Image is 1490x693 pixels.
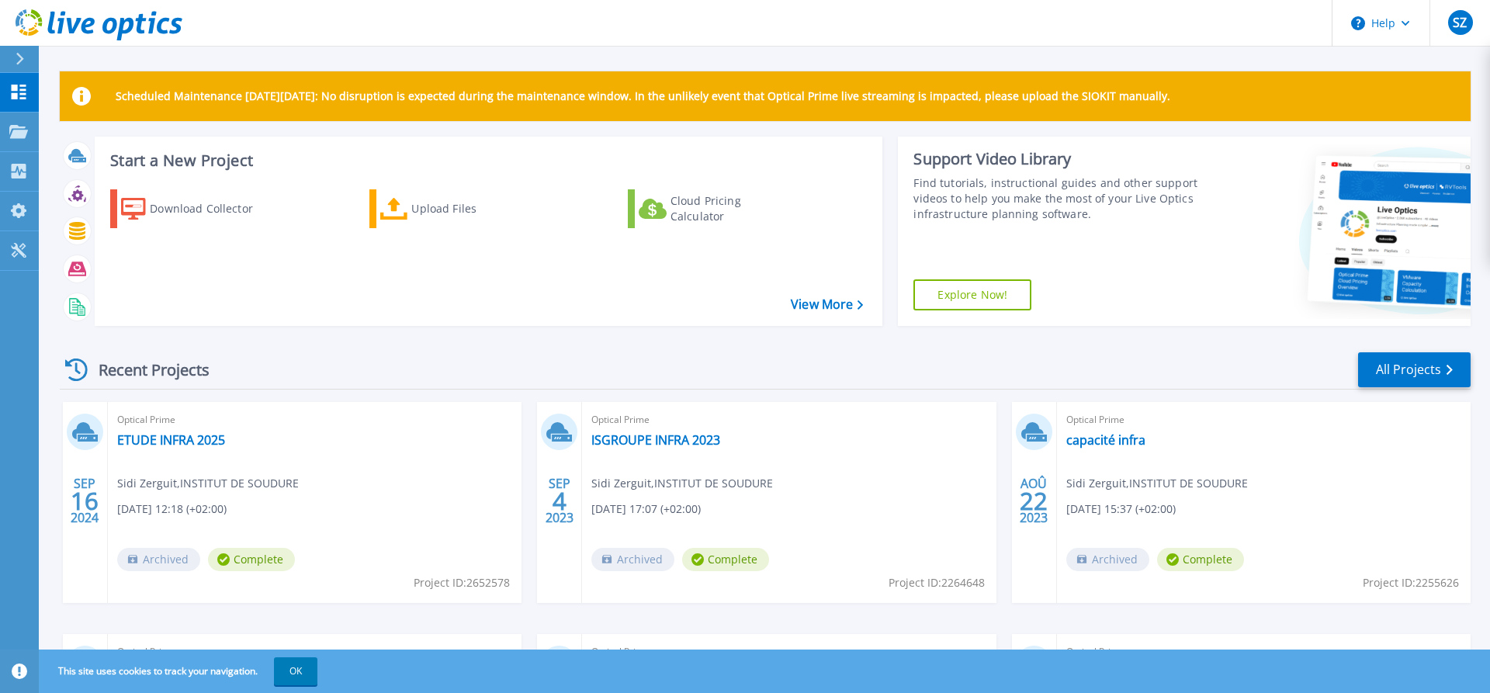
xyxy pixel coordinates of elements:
[1066,501,1176,518] span: [DATE] 15:37 (+02:00)
[60,351,230,389] div: Recent Projects
[117,411,512,428] span: Optical Prime
[369,189,542,228] a: Upload Files
[1358,352,1471,387] a: All Projects
[117,643,512,660] span: Optical Prime
[117,548,200,571] span: Archived
[1019,473,1048,529] div: AOÛ 2023
[110,189,283,228] a: Download Collector
[117,501,227,518] span: [DATE] 12:18 (+02:00)
[1066,548,1149,571] span: Archived
[1066,411,1461,428] span: Optical Prime
[117,432,225,448] a: ETUDE INFRA 2025
[71,494,99,508] span: 16
[1066,432,1145,448] a: capacité infra
[274,657,317,685] button: OK
[1066,643,1461,660] span: Optical Prime
[591,475,773,492] span: Sidi Zerguit , INSTITUT DE SOUDURE
[591,548,674,571] span: Archived
[1157,548,1244,571] span: Complete
[1363,574,1459,591] span: Project ID: 2255626
[670,193,795,224] div: Cloud Pricing Calculator
[628,189,801,228] a: Cloud Pricing Calculator
[913,175,1205,222] div: Find tutorials, instructional guides and other support videos to help you make the most of your L...
[1066,475,1248,492] span: Sidi Zerguit , INSTITUT DE SOUDURE
[913,149,1205,169] div: Support Video Library
[553,494,567,508] span: 4
[411,193,535,224] div: Upload Files
[1453,16,1467,29] span: SZ
[591,501,701,518] span: [DATE] 17:07 (+02:00)
[208,548,295,571] span: Complete
[70,473,99,529] div: SEP 2024
[913,279,1031,310] a: Explore Now!
[791,297,863,312] a: View More
[117,475,299,492] span: Sidi Zerguit , INSTITUT DE SOUDURE
[1020,494,1048,508] span: 22
[116,90,1170,102] p: Scheduled Maintenance [DATE][DATE]: No disruption is expected during the maintenance window. In t...
[591,411,986,428] span: Optical Prime
[682,548,769,571] span: Complete
[110,152,863,169] h3: Start a New Project
[414,574,510,591] span: Project ID: 2652578
[889,574,985,591] span: Project ID: 2264648
[591,643,986,660] span: Optical Prime
[43,657,317,685] span: This site uses cookies to track your navigation.
[591,432,720,448] a: ISGROUPE INFRA 2023
[545,473,574,529] div: SEP 2023
[150,193,274,224] div: Download Collector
